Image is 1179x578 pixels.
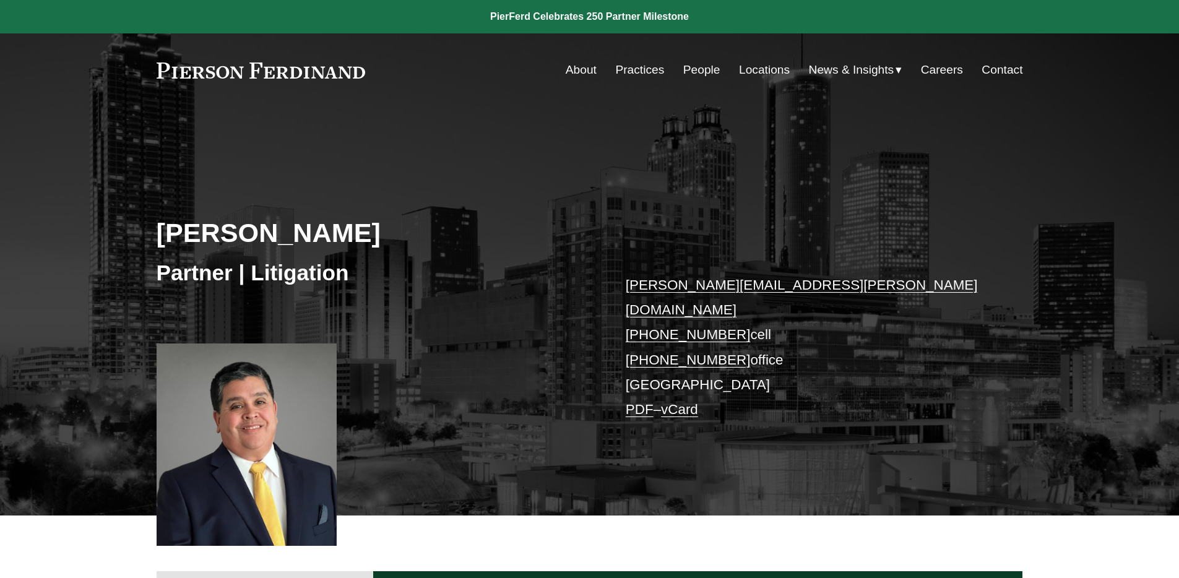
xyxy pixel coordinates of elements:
a: [PHONE_NUMBER] [626,352,751,368]
h3: Partner | Litigation [157,259,590,287]
a: People [683,58,720,82]
a: folder dropdown [809,58,902,82]
p: cell office [GEOGRAPHIC_DATA] – [626,273,987,423]
a: About [566,58,597,82]
h2: [PERSON_NAME] [157,217,590,249]
a: vCard [661,402,698,417]
a: Careers [921,58,963,82]
a: [PERSON_NAME][EMAIL_ADDRESS][PERSON_NAME][DOMAIN_NAME] [626,277,978,317]
a: PDF [626,402,654,417]
span: News & Insights [809,59,894,81]
a: Practices [615,58,664,82]
a: Locations [739,58,790,82]
a: Contact [982,58,1022,82]
a: [PHONE_NUMBER] [626,327,751,342]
